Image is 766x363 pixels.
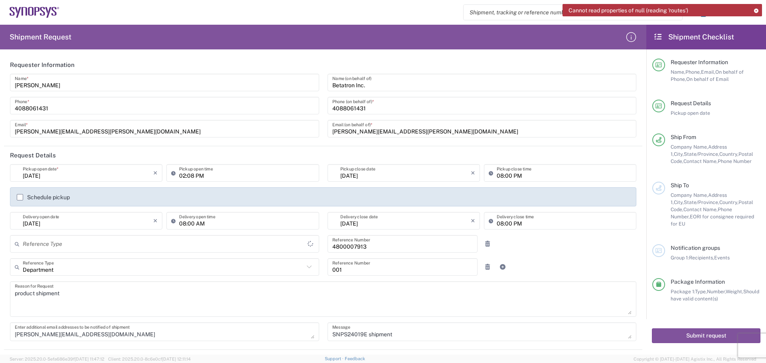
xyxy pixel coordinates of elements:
[153,214,158,227] i: ×
[671,214,754,227] span: EORI for consignee required for EU
[671,255,689,261] span: Group 1:
[75,357,105,361] span: [DATE] 11:47:12
[701,69,715,75] span: Email,
[17,194,70,200] label: Schedule pickup
[10,151,56,159] h2: Request Details
[683,158,718,164] span: Contact Name,
[10,61,75,69] h2: Requester Information
[345,356,365,361] a: Feedback
[685,69,701,75] span: Phone,
[671,279,725,285] span: Package Information
[482,261,493,273] a: Remove Reference
[471,167,475,179] i: ×
[707,288,726,294] span: Number,
[671,59,728,65] span: Requester Information
[464,5,670,20] input: Shipment, tracking or reference number
[652,328,760,343] button: Submit request
[671,144,708,150] span: Company Name,
[719,199,738,205] span: Country,
[684,199,719,205] span: State/Province,
[569,7,688,14] span: Cannot read properties of null (reading 'routes')
[714,255,730,261] span: Events
[718,158,752,164] span: Phone Number
[671,69,685,75] span: Name,
[683,206,718,212] span: Contact Name,
[671,110,710,116] span: Pickup open date
[162,357,191,361] span: [DATE] 12:11:14
[671,288,695,294] span: Package 1:
[671,100,711,106] span: Request Details
[471,214,475,227] i: ×
[482,238,493,249] a: Remove Reference
[634,355,756,363] span: Copyright © [DATE]-[DATE] Agistix Inc., All Rights Reserved
[684,151,719,157] span: State/Province,
[686,76,729,82] span: On behalf of Email
[153,167,158,179] i: ×
[671,134,696,140] span: Ship From
[671,182,689,188] span: Ship To
[674,151,684,157] span: City,
[10,357,105,361] span: Server: 2025.20.0-5efa686e39f
[695,288,707,294] span: Type,
[108,357,191,361] span: Client: 2025.20.0-8c6e0cf
[671,245,720,251] span: Notification groups
[653,32,734,42] h2: Shipment Checklist
[10,32,71,42] h2: Shipment Request
[689,255,714,261] span: Recipients,
[674,199,684,205] span: City,
[719,151,738,157] span: Country,
[325,356,345,361] a: Support
[671,192,708,198] span: Company Name,
[726,288,743,294] span: Weight,
[497,261,508,273] a: Add Reference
